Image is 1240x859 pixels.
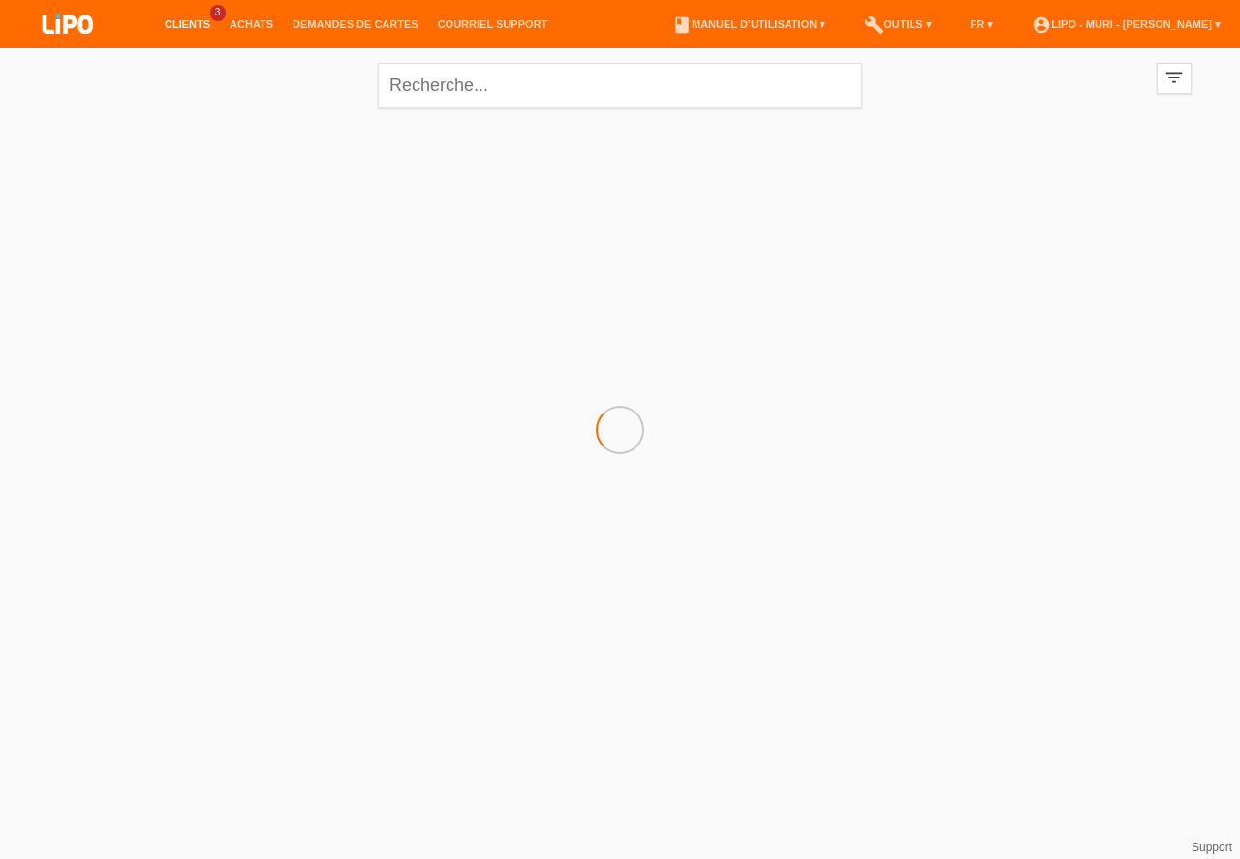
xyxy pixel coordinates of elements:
[155,18,220,30] a: Clients
[210,5,226,21] span: 3
[1163,67,1185,88] i: filter_list
[283,18,428,30] a: Demandes de cartes
[961,18,1004,30] a: FR ▾
[864,15,883,35] i: build
[854,18,941,30] a: buildOutils ▾
[428,18,557,30] a: Courriel Support
[672,15,692,35] i: book
[1032,15,1051,35] i: account_circle
[663,18,835,30] a: bookManuel d’utilisation ▾
[1192,841,1232,854] a: Support
[1022,18,1230,30] a: account_circleLIPO - Muri - [PERSON_NAME] ▾
[220,18,283,30] a: Achats
[19,40,116,54] a: LIPO pay
[378,63,862,108] input: Recherche...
